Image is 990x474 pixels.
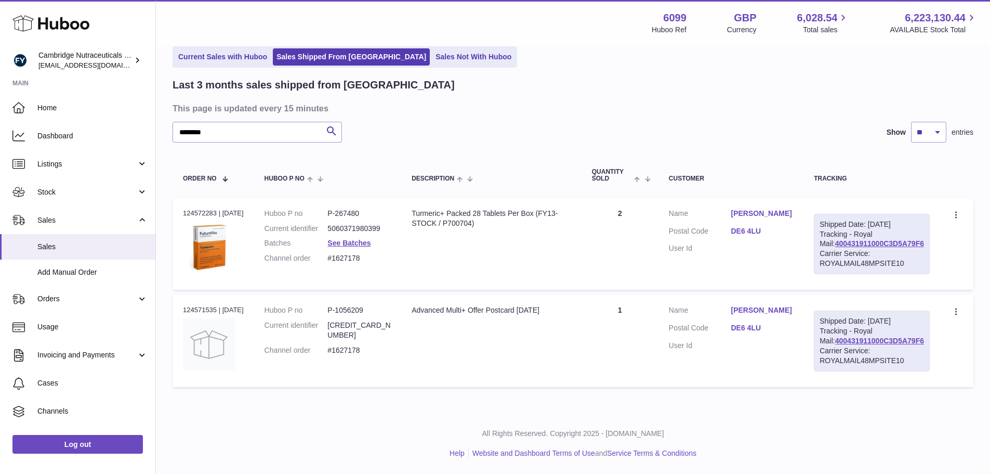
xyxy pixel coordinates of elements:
img: 60991619191506.png [183,221,235,273]
a: 400431911000C3D5A79F6 [835,337,924,345]
dt: Current identifier [265,321,328,340]
dt: Current identifier [265,224,328,234]
a: 400431911000C3D5A79F6 [835,239,924,248]
strong: 6099 [663,11,687,25]
dd: 5060371980399 [327,224,391,234]
span: 6,223,130.44 [905,11,966,25]
li: and [469,449,696,458]
div: Customer [669,175,793,182]
dt: User Id [669,244,731,253]
span: Invoicing and Payments [37,350,137,360]
dt: Postal Code [669,323,731,336]
a: Service Terms & Conditions [607,449,696,457]
div: Advanced Multi+ Offer Postcard [DATE] [412,305,571,315]
span: Dashboard [37,131,148,141]
div: Turmeric+ Packed 28 Tablets Per Box (FY13-STOCK / P700704) [412,209,571,228]
dt: Channel order [265,345,328,355]
dt: Huboo P no [265,305,328,315]
span: Channels [37,406,148,416]
span: Add Manual Order [37,267,148,277]
span: Orders [37,294,137,304]
div: Tracking - Royal Mail: [814,311,930,371]
a: [PERSON_NAME] [731,209,794,219]
a: DE6 4LU [731,323,794,333]
strong: GBP [734,11,756,25]
dt: Name [669,305,731,318]
img: internalAdmin-6099@internal.huboo.com [12,53,28,68]
dt: Postal Code [669,226,731,239]
dt: Name [669,209,731,221]
span: AVAILABLE Stock Total [890,25,978,35]
div: Currency [727,25,757,35]
div: Carrier Service: ROYALMAIL48MPSITE10 [820,346,924,366]
a: Sales Shipped From [GEOGRAPHIC_DATA] [273,48,430,66]
a: 6,028.54 Total sales [797,11,850,35]
dt: Batches [265,238,328,248]
dd: [CREDIT_CARD_NUMBER] [327,321,391,340]
div: Cambridge Nutraceuticals Ltd [38,50,132,70]
span: Home [37,103,148,113]
div: 124571535 | [DATE] [183,305,244,315]
dt: Channel order [265,253,328,263]
div: Tracking - Royal Mail: [814,214,930,274]
dd: #1627178 [327,345,391,355]
div: Shipped Date: [DATE] [820,220,924,229]
span: Huboo P no [265,175,305,182]
span: Sales [37,215,137,225]
span: [EMAIL_ADDRESS][DOMAIN_NAME] [38,61,153,69]
dd: #1627178 [327,253,391,263]
a: Help [450,449,465,457]
dt: Huboo P no [265,209,328,219]
span: Sales [37,242,148,252]
a: Log out [12,435,143,454]
label: Show [887,127,906,137]
dd: P-267480 [327,209,391,219]
span: Quantity Sold [592,169,632,182]
p: All Rights Reserved. Copyright 2025 - [DOMAIN_NAME] [164,429,982,439]
span: 6,028.54 [797,11,838,25]
dt: User Id [669,341,731,351]
span: entries [952,127,973,137]
dd: P-1056209 [327,305,391,315]
h2: Last 3 months sales shipped from [GEOGRAPHIC_DATA] [173,78,455,92]
span: Total sales [803,25,849,35]
span: Description [412,175,454,182]
span: Usage [37,322,148,332]
a: 6,223,130.44 AVAILABLE Stock Total [890,11,978,35]
td: 1 [582,295,658,387]
a: See Batches [327,239,371,247]
div: Carrier Service: ROYALMAIL48MPSITE10 [820,249,924,268]
a: Sales Not With Huboo [432,48,515,66]
a: DE6 4LU [731,226,794,236]
h3: This page is updated every 15 minutes [173,103,971,114]
span: Stock [37,187,137,197]
span: Listings [37,159,137,169]
div: Huboo Ref [652,25,687,35]
div: Tracking [814,175,930,182]
div: 124572283 | [DATE] [183,209,244,218]
span: Cases [37,378,148,388]
span: Order No [183,175,217,182]
td: 2 [582,198,658,290]
div: Shipped Date: [DATE] [820,316,924,326]
a: Current Sales with Huboo [175,48,271,66]
a: Website and Dashboard Terms of Use [472,449,595,457]
a: [PERSON_NAME] [731,305,794,315]
img: no-photo.jpg [183,318,235,370]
